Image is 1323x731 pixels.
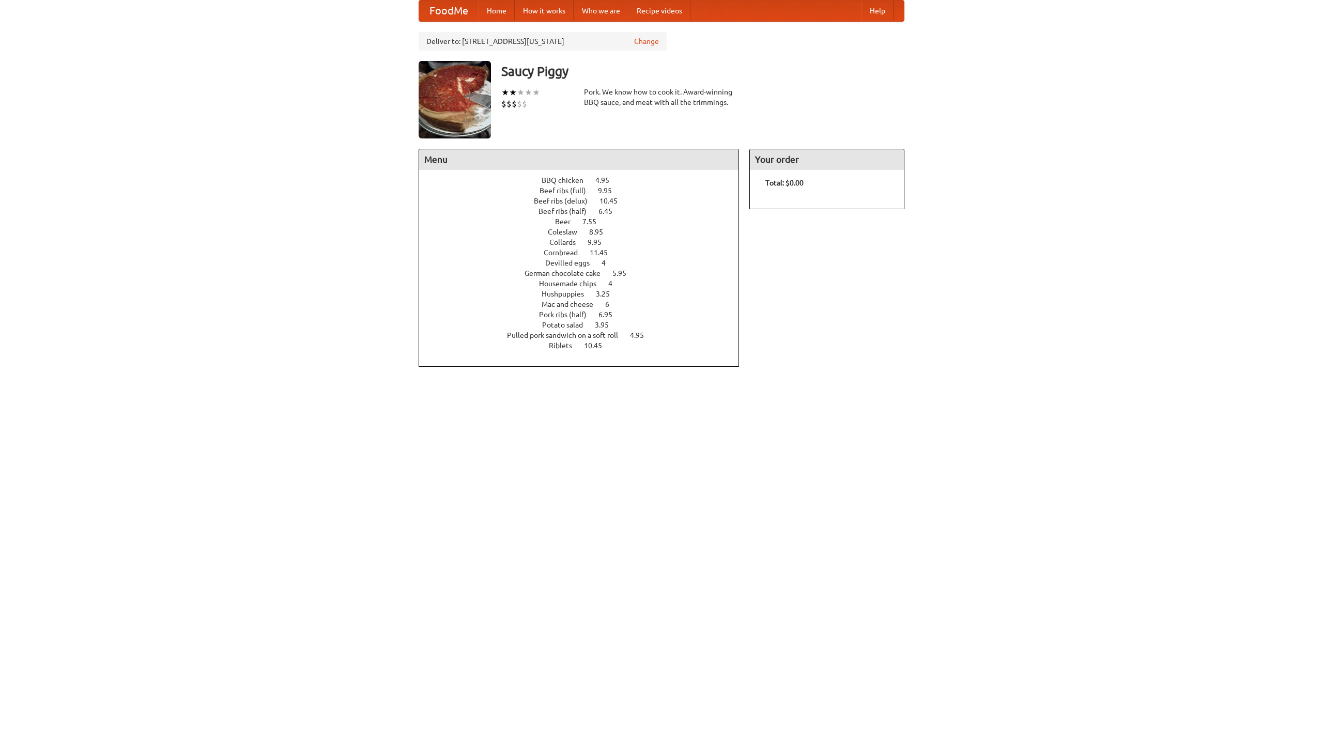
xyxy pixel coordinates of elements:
a: Housemade chips 4 [539,279,632,288]
span: Beef ribs (full) [540,186,596,195]
li: ★ [517,87,525,98]
a: Riblets 10.45 [549,341,621,350]
a: Beef ribs (delux) 10.45 [534,197,637,205]
a: Mac and cheese 6 [542,300,628,308]
a: Help [862,1,894,21]
li: $ [522,98,527,110]
span: 11.45 [590,248,618,257]
a: Hushpuppies 3.25 [542,290,629,298]
a: Beef ribs (full) 9.95 [540,186,631,195]
h4: Your order [750,149,904,170]
span: 6.45 [598,207,623,215]
span: Potato salad [542,321,593,329]
a: German chocolate cake 5.95 [525,269,645,277]
a: Potato salad 3.95 [542,321,628,329]
span: 4.95 [595,176,620,184]
li: ★ [532,87,540,98]
span: Collards [549,238,586,246]
a: Who we are [574,1,628,21]
span: Hushpuppies [542,290,594,298]
li: ★ [525,87,532,98]
span: Pulled pork sandwich on a soft roll [507,331,628,339]
li: $ [501,98,506,110]
a: Pork ribs (half) 6.95 [539,310,632,319]
h3: Saucy Piggy [501,61,904,82]
span: 10.45 [599,197,628,205]
span: 6.95 [598,310,623,319]
span: 7.55 [582,217,607,226]
span: 10.45 [584,341,612,350]
span: Coleslaw [548,228,588,236]
a: Change [634,36,659,46]
span: 4 [608,279,623,288]
span: Beef ribs (half) [539,207,597,215]
a: FoodMe [419,1,479,21]
a: Coleslaw 8.95 [548,228,622,236]
span: 9.95 [598,186,622,195]
span: 4.95 [630,331,654,339]
a: Cornbread 11.45 [544,248,627,257]
li: $ [517,98,522,110]
span: Mac and cheese [542,300,604,308]
li: ★ [501,87,509,98]
div: Pork. We know how to cook it. Award-winning BBQ sauce, and meat with all the trimmings. [584,87,739,107]
span: Beef ribs (delux) [534,197,598,205]
span: 3.95 [595,321,619,329]
span: 4 [602,259,616,267]
span: Housemade chips [539,279,607,288]
h4: Menu [419,149,739,170]
span: 3.25 [596,290,620,298]
b: Total: $0.00 [765,179,804,187]
span: Devilled eggs [545,259,600,267]
span: 6 [605,300,620,308]
a: How it works [515,1,574,21]
a: Recipe videos [628,1,690,21]
span: Cornbread [544,248,588,257]
a: Collards 9.95 [549,238,621,246]
li: $ [512,98,517,110]
a: BBQ chicken 4.95 [542,176,628,184]
a: Devilled eggs 4 [545,259,625,267]
span: Pork ribs (half) [539,310,597,319]
div: Deliver to: [STREET_ADDRESS][US_STATE] [419,32,667,51]
span: 8.95 [589,228,613,236]
img: angular.jpg [419,61,491,138]
span: BBQ chicken [542,176,594,184]
li: $ [506,98,512,110]
li: ★ [509,87,517,98]
span: German chocolate cake [525,269,611,277]
a: Beer 7.55 [555,217,616,226]
span: 5.95 [612,269,637,277]
span: Riblets [549,341,582,350]
span: Beer [555,217,581,226]
a: Beef ribs (half) 6.45 [539,207,632,215]
span: 9.95 [588,238,612,246]
a: Pulled pork sandwich on a soft roll 4.95 [507,331,663,339]
a: Home [479,1,515,21]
